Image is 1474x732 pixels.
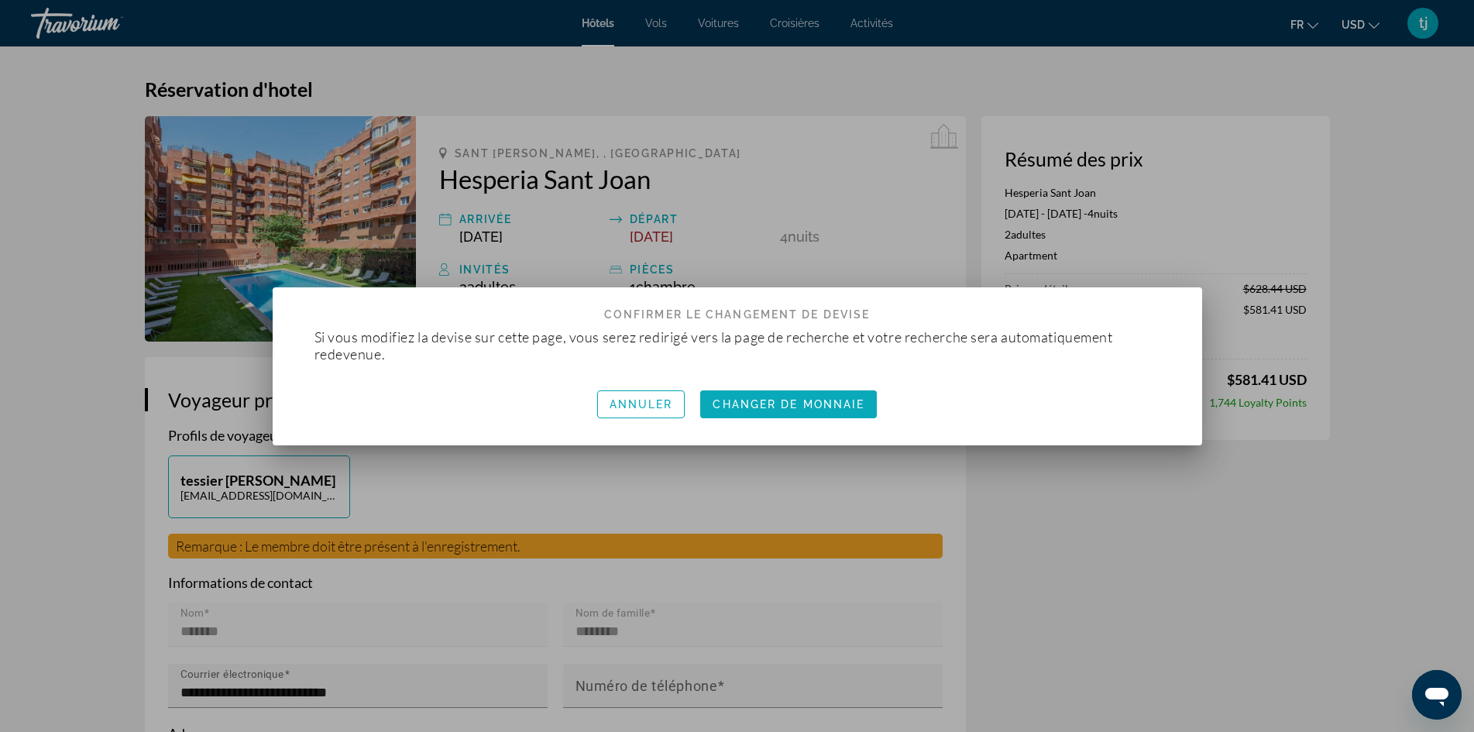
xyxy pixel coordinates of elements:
[314,328,1160,363] p: Si vous modifiez la devise sur cette page, vous serez redirigé vers la page de recherche et votre...
[597,390,685,418] button: Annuler
[296,287,1179,328] h2: Confirmer le changement de devise
[700,390,877,418] button: Changer de monnaie
[713,398,864,411] span: Changer de monnaie
[1412,670,1462,720] iframe: Bouton de lancement de la fenêtre de messagerie
[610,398,673,411] span: Annuler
